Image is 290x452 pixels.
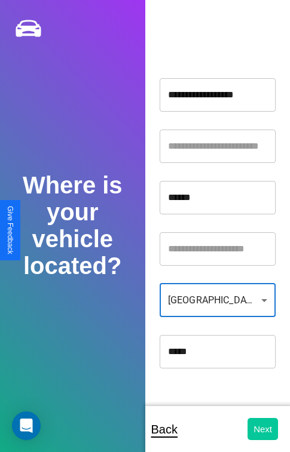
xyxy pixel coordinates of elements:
div: Give Feedback [6,206,14,254]
p: Back [151,419,178,440]
div: Open Intercom Messenger [12,411,41,440]
button: Next [248,418,278,440]
h2: Where is your vehicle located? [14,172,130,279]
div: [GEOGRAPHIC_DATA] [160,284,276,317]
